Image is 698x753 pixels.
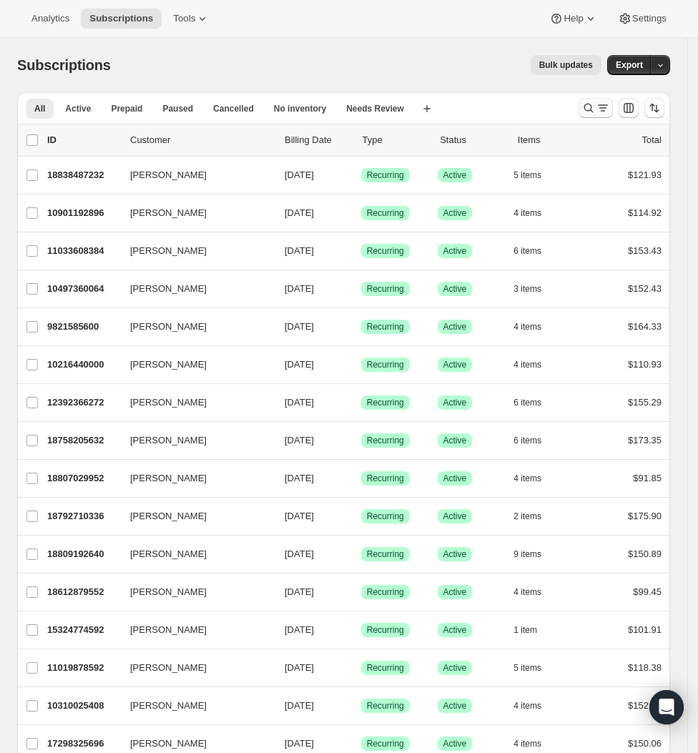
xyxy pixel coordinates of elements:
p: 10310025408 [47,699,119,713]
p: 11033608384 [47,244,119,258]
span: Active [443,283,467,295]
button: 4 items [513,696,557,716]
p: 10216440000 [47,358,119,372]
span: Recurring [367,511,404,522]
button: [PERSON_NAME] [122,391,265,414]
span: [DATE] [285,700,314,711]
p: 10497360064 [47,282,119,296]
span: Active [443,473,467,484]
span: 6 items [513,245,541,257]
span: 5 items [513,662,541,674]
button: [PERSON_NAME] [122,619,265,641]
span: Active [443,662,467,674]
span: [DATE] [285,169,314,180]
span: [PERSON_NAME] [130,471,207,486]
div: Open Intercom Messenger [649,690,684,724]
span: Active [443,586,467,598]
span: Recurring [367,700,404,712]
p: Status [440,133,506,147]
span: Tools [173,13,195,24]
button: [PERSON_NAME] [122,315,265,338]
span: All [34,103,45,114]
span: Active [443,738,467,749]
span: Recurring [367,473,404,484]
button: Subscriptions [81,9,162,29]
span: $150.06 [628,738,662,749]
p: 11019878592 [47,661,119,675]
button: [PERSON_NAME] [122,467,265,490]
span: Paused [162,103,193,114]
span: Recurring [367,207,404,219]
p: 18807029952 [47,471,119,486]
button: 4 items [513,355,557,375]
span: [PERSON_NAME] [130,206,207,220]
span: No inventory [274,103,326,114]
span: [PERSON_NAME] [130,168,207,182]
span: [DATE] [285,207,314,218]
div: 10216440000[PERSON_NAME][DATE]SuccessRecurringSuccessActive4 items$110.93 [47,355,662,375]
div: 12392366272[PERSON_NAME][DATE]SuccessRecurringSuccessActive6 items$155.29 [47,393,662,413]
div: 18807029952[PERSON_NAME][DATE]SuccessRecurringSuccessActive4 items$91.85 [47,468,662,488]
span: 4 items [513,359,541,370]
div: 11033608384[PERSON_NAME][DATE]SuccessRecurringSuccessActive6 items$153.43 [47,241,662,261]
button: [PERSON_NAME] [122,240,265,262]
span: $118.38 [628,662,662,673]
button: 2 items [513,506,557,526]
button: 9 items [513,544,557,564]
p: 18612879552 [47,585,119,599]
button: 3 items [513,279,557,299]
button: Tools [164,9,218,29]
span: Active [443,548,467,560]
button: 4 items [513,582,557,602]
span: $150.89 [628,548,662,559]
span: [PERSON_NAME] [130,623,207,637]
p: ID [47,133,119,147]
button: [PERSON_NAME] [122,581,265,604]
span: [DATE] [285,738,314,749]
span: [DATE] [285,283,314,294]
span: Export [616,59,643,71]
span: [PERSON_NAME] [130,320,207,334]
button: 4 items [513,317,557,337]
span: Active [443,397,467,408]
div: 18758205632[PERSON_NAME][DATE]SuccessRecurringSuccessActive6 items$173.35 [47,430,662,451]
span: $175.90 [628,511,662,521]
p: Customer [130,133,273,147]
span: $173.35 [628,435,662,446]
span: [PERSON_NAME] [130,661,207,675]
span: Bulk updates [539,59,593,71]
span: Active [65,103,91,114]
button: 6 items [513,393,557,413]
p: 18809192640 [47,547,119,561]
button: [PERSON_NAME] [122,694,265,717]
span: $155.29 [628,397,662,408]
span: Active [443,359,467,370]
span: [PERSON_NAME] [130,547,207,561]
span: [DATE] [285,624,314,635]
span: Active [443,700,467,712]
button: 4 items [513,203,557,223]
button: [PERSON_NAME] [122,202,265,225]
span: $152.43 [628,700,662,711]
span: [PERSON_NAME] [130,433,207,448]
span: [DATE] [285,245,314,256]
span: Active [443,511,467,522]
span: [DATE] [285,548,314,559]
span: Recurring [367,738,404,749]
div: 10497360064[PERSON_NAME][DATE]SuccessRecurringSuccessActive3 items$152.43 [47,279,662,299]
button: Search and filter results [579,98,613,118]
span: Recurring [367,662,404,674]
span: $164.33 [628,321,662,332]
span: Recurring [367,245,404,257]
span: [PERSON_NAME] [130,244,207,258]
p: 17298325696 [47,737,119,751]
button: 4 items [513,468,557,488]
span: $110.93 [628,359,662,370]
span: Needs Review [346,103,404,114]
button: 6 items [513,241,557,261]
span: Recurring [367,359,404,370]
div: Items [518,133,584,147]
button: [PERSON_NAME] [122,164,265,187]
p: Billing Date [285,133,351,147]
span: Recurring [367,624,404,636]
